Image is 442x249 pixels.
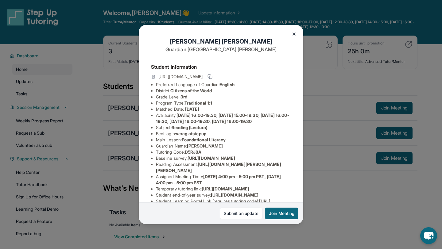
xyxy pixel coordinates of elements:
[156,137,291,143] li: Main Lesson :
[156,186,291,192] li: Temporary tutoring link :
[156,100,291,106] li: Program Type:
[156,113,289,124] span: [DATE] 16:00-19:30, [DATE] 15:00-19:30, [DATE] 16:00-19:30, [DATE] 16:00-19:30, [DATE] 16:00-19:30
[156,149,291,155] li: Tutoring Code :
[156,161,291,174] li: Reading Assessment :
[420,227,437,244] button: chat-button
[151,46,291,53] p: Guardian: [GEOGRAPHIC_DATA] [PERSON_NAME]
[265,208,298,219] button: Join Meeting
[156,174,281,185] span: [DATE] 4:00 pm - 5:00 pm PST, [DATE] 4:00 pm - 5:00 pm PST
[180,94,187,99] span: 3rd
[176,131,206,136] span: verag.atstepup
[156,143,291,149] li: Guardian Name :
[187,143,223,148] span: [PERSON_NAME]
[202,186,249,191] span: [URL][DOMAIN_NAME]
[158,74,203,80] span: [URL][DOMAIN_NAME]
[156,88,291,94] li: District:
[172,125,207,130] span: Reading (Lectura)
[206,73,214,80] button: Copy link
[170,88,212,93] span: Citizens of the World
[185,106,199,112] span: [DATE]
[156,131,291,137] li: Eedi login :
[219,82,235,87] span: English
[182,137,226,142] span: Foundational Literacy
[184,100,212,105] span: Traditional 1:1
[151,63,291,71] h4: Student Information
[211,192,258,197] span: [URL][DOMAIN_NAME]
[156,198,291,210] li: Student Learning Portal Link (requires tutoring code) :
[156,155,291,161] li: Baseline survey :
[156,106,291,112] li: Matched Date:
[156,174,291,186] li: Assigned Meeting Time :
[292,32,297,36] img: Close Icon
[156,192,291,198] li: Student end-of-year survey :
[156,94,291,100] li: Grade Level:
[188,155,235,161] span: [URL][DOMAIN_NAME]
[156,112,291,124] li: Availability:
[185,149,201,155] span: D5RJ8A
[156,82,291,88] li: Preferred Language of Guardian:
[151,37,291,46] h1: [PERSON_NAME] [PERSON_NAME]
[220,208,262,219] a: Submit an update
[156,124,291,131] li: Subject :
[156,162,281,173] span: [URL][DOMAIN_NAME][PERSON_NAME][PERSON_NAME]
